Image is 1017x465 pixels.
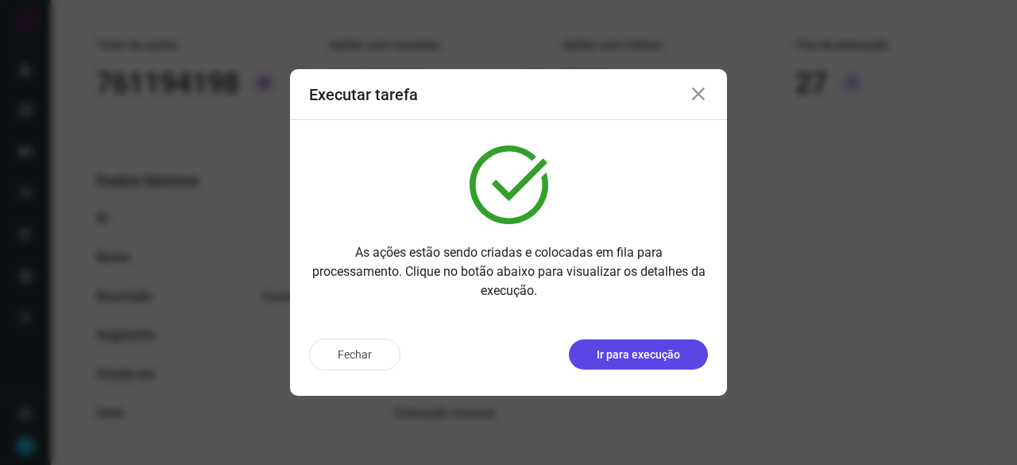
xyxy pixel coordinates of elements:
[597,347,680,363] p: Ir para execução
[569,339,708,370] button: Ir para execução
[309,339,400,370] button: Fechar
[309,243,708,300] p: As ações estão sendo criadas e colocadas em fila para processamento. Clique no botão abaixo para ...
[309,85,418,104] h3: Executar tarefa
[470,145,548,224] img: verified.svg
